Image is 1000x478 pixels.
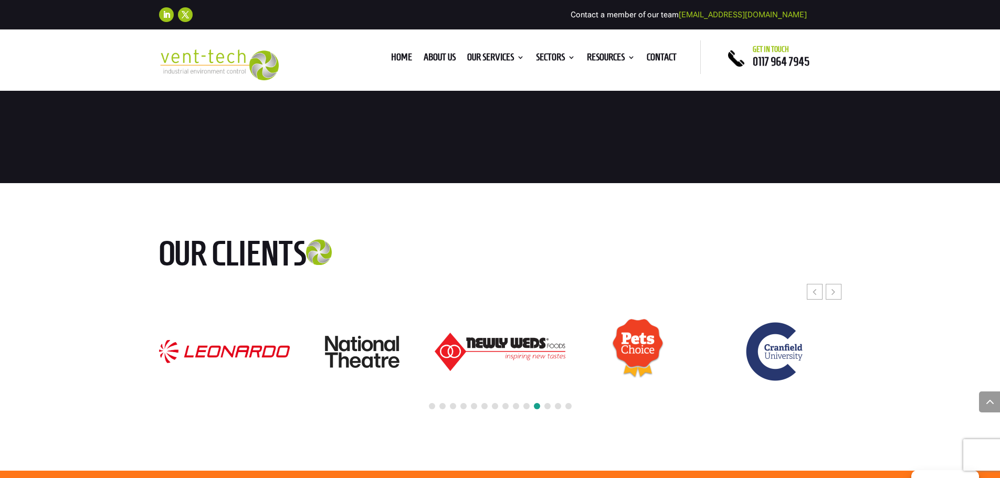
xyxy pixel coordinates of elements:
[647,54,677,65] a: Contact
[424,54,456,65] a: About us
[571,10,807,19] span: Contact a member of our team
[391,54,412,65] a: Home
[753,45,789,54] span: Get in touch
[612,318,664,385] img: Pets Choice
[297,335,428,368] div: 17 / 24
[159,7,174,22] a: Follow on LinkedIn
[159,236,385,277] h2: Our clients
[572,318,703,385] div: 19 / 24
[807,284,823,300] div: Previous slide
[741,317,809,386] img: Cranfield University logo
[159,340,289,363] img: Logo_Leonardo
[753,55,809,68] a: 0117 964 7945
[434,332,565,371] div: 18 / 24
[325,336,399,368] img: National Theatre
[435,333,565,371] img: Newly-Weds_Logo
[159,339,290,364] div: 16 / 24
[159,49,279,80] img: 2023-09-27T08_35_16.549ZVENT-TECH---Clear-background
[826,284,841,300] div: Next slide
[710,317,841,386] div: 20 / 24
[467,54,524,65] a: Our Services
[679,10,807,19] a: [EMAIL_ADDRESS][DOMAIN_NAME]
[536,54,575,65] a: Sectors
[587,54,635,65] a: Resources
[178,7,193,22] a: Follow on X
